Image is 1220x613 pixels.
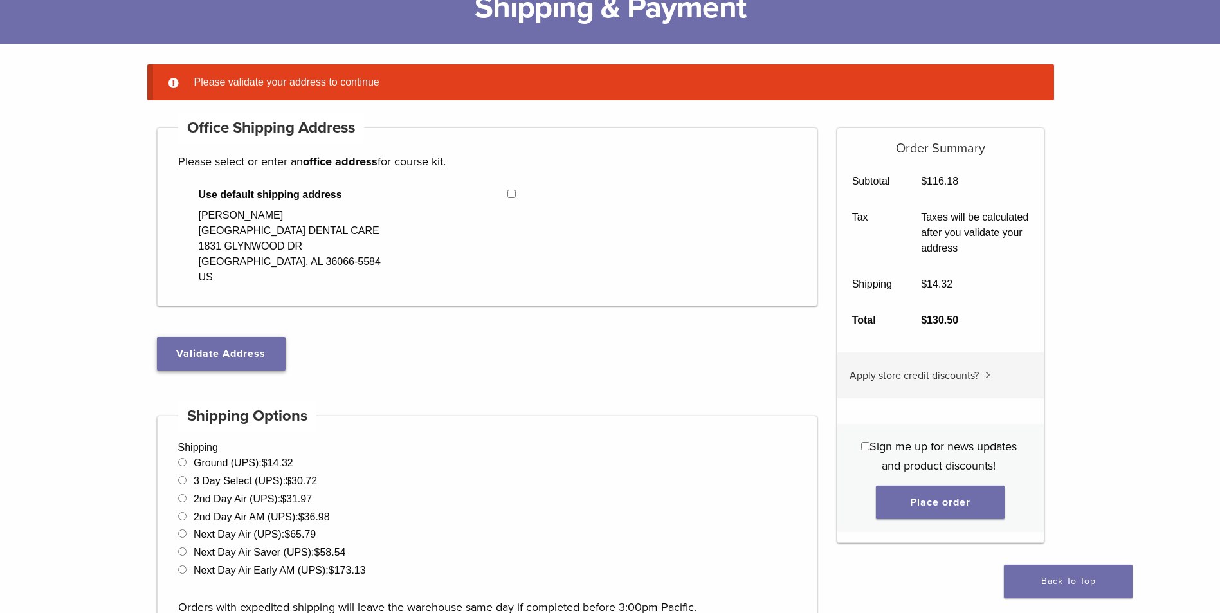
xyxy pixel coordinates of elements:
[286,475,317,486] bdi: 30.72
[298,511,304,522] span: $
[178,401,317,432] h4: Shipping Options
[869,439,1017,473] span: Sign me up for news updates and product discounts!
[921,279,927,289] span: $
[837,163,907,199] th: Subtotal
[157,337,286,371] button: Validate Address
[837,302,907,338] th: Total
[876,486,1005,519] button: Place order
[329,565,366,576] bdi: 173.13
[921,315,958,325] bdi: 130.50
[907,199,1044,266] td: Taxes will be calculated after you validate your address
[286,475,291,486] span: $
[199,208,381,285] div: [PERSON_NAME] [GEOGRAPHIC_DATA] DENTAL CARE 1831 GLYNWOOD DR [GEOGRAPHIC_DATA], AL 36066-5584 US
[194,457,293,468] label: Ground (UPS):
[280,493,312,504] bdi: 31.97
[921,176,958,187] bdi: 116.18
[178,152,797,171] p: Please select or enter an for course kit.
[199,187,508,203] span: Use default shipping address
[837,199,907,266] th: Tax
[985,372,990,378] img: caret.svg
[314,547,346,558] bdi: 58.54
[189,75,1033,90] li: Please validate your address to continue
[194,511,330,522] label: 2nd Day Air AM (UPS):
[194,547,346,558] label: Next Day Air Saver (UPS):
[314,547,320,558] span: $
[194,493,312,504] label: 2nd Day Air (UPS):
[329,565,334,576] span: $
[837,266,907,302] th: Shipping
[298,511,330,522] bdi: 36.98
[178,113,365,143] h4: Office Shipping Address
[194,529,316,540] label: Next Day Air (UPS):
[262,457,293,468] bdi: 14.32
[850,369,979,382] span: Apply store credit discounts?
[921,279,952,289] bdi: 14.32
[921,315,927,325] span: $
[194,475,317,486] label: 3 Day Select (UPS):
[280,493,286,504] span: $
[284,529,316,540] bdi: 65.79
[861,442,869,450] input: Sign me up for news updates and product discounts!
[262,457,268,468] span: $
[921,176,927,187] span: $
[303,154,378,169] strong: office address
[284,529,290,540] span: $
[1004,565,1133,598] a: Back To Top
[837,128,1044,156] h5: Order Summary
[194,565,366,576] label: Next Day Air Early AM (UPS):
